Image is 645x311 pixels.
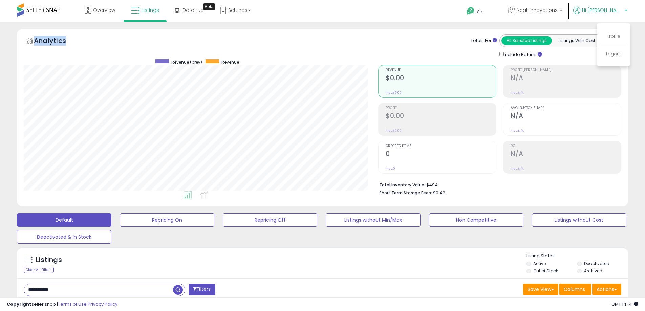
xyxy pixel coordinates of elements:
[526,253,628,259] p: Listing States:
[511,68,621,72] span: Profit [PERSON_NAME]
[36,255,62,265] h5: Listings
[386,74,496,83] h2: $0.00
[475,9,484,15] span: Help
[511,129,524,133] small: Prev: N/A
[120,213,214,227] button: Repricing On
[386,112,496,121] h2: $0.00
[511,106,621,110] span: Avg. Buybox Share
[511,112,621,121] h2: N/A
[501,36,552,45] button: All Selected Listings
[523,284,558,295] button: Save View
[7,301,117,308] div: seller snap | |
[203,3,215,10] div: Tooltip anchor
[386,150,496,159] h2: 0
[93,7,115,14] span: Overview
[517,7,558,14] span: Neat Innovations
[58,301,87,307] a: Terms of Use
[326,213,420,227] button: Listings without Min/Max
[582,7,623,14] span: Hi [PERSON_NAME]
[494,50,550,58] div: Include Returns
[171,59,202,65] span: Revenue (prev)
[606,51,621,57] a: Logout
[511,150,621,159] h2: N/A
[471,38,497,44] div: Totals For
[559,284,591,295] button: Columns
[34,36,79,47] h5: Analytics
[564,286,585,293] span: Columns
[584,268,602,274] label: Archived
[182,7,204,14] span: DataHub
[592,284,621,295] button: Actions
[189,284,215,295] button: Filters
[433,190,445,196] span: $0.42
[88,301,117,307] a: Privacy Policy
[533,261,546,266] label: Active
[386,144,496,148] span: Ordered Items
[461,2,497,22] a: Help
[223,213,317,227] button: Repricing Off
[511,74,621,83] h2: N/A
[379,180,616,188] li: $494
[379,190,432,196] b: Short Term Storage Fees:
[386,166,395,171] small: Prev: 0
[511,144,621,148] span: ROI
[584,261,609,266] label: Deactivated
[142,7,159,14] span: Listings
[611,301,638,307] span: 2025-09-8 14:14 GMT
[17,230,111,244] button: Deactivated & In Stock
[386,68,496,72] span: Revenue
[386,106,496,110] span: Profit
[24,267,54,273] div: Clear All Filters
[386,91,402,95] small: Prev: $0.00
[533,268,558,274] label: Out of Stock
[511,91,524,95] small: Prev: N/A
[532,213,626,227] button: Listings without Cost
[429,213,523,227] button: Non Competitive
[221,59,239,65] span: Revenue
[511,166,524,171] small: Prev: N/A
[607,33,620,39] a: Profile
[552,36,602,45] button: Listings With Cost
[573,7,627,22] a: Hi [PERSON_NAME]
[379,182,425,188] b: Total Inventory Value:
[17,213,111,227] button: Default
[466,7,475,15] i: Get Help
[386,129,402,133] small: Prev: $0.00
[7,301,31,307] strong: Copyright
